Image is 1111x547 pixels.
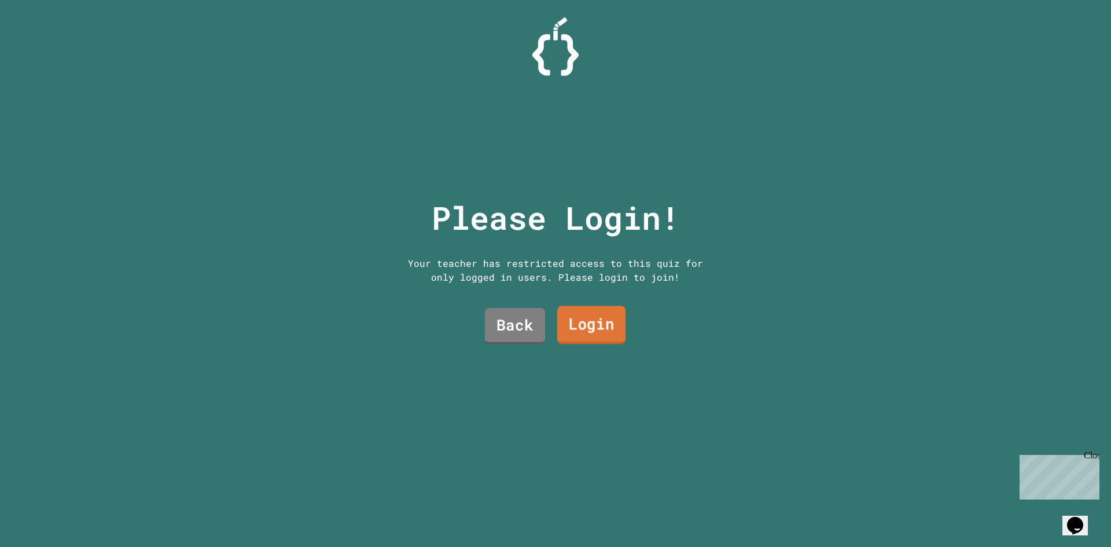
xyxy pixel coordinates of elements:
div: Your teacher has restricted access to this quiz for only logged in users. Please login to join! [396,256,715,284]
div: Chat with us now!Close [5,5,80,74]
p: Please Login! [432,194,680,242]
img: Logo.svg [532,17,579,76]
a: Login [557,306,626,344]
iframe: chat widget [1062,501,1099,535]
a: Back [485,308,545,344]
iframe: chat widget [1015,450,1099,500]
